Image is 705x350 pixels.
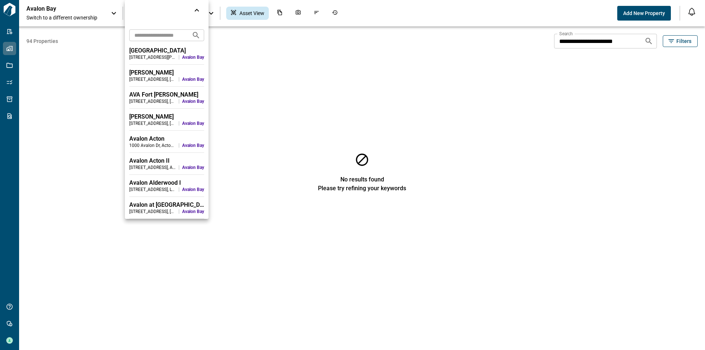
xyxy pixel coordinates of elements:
[129,157,204,165] div: Avalon Acton II
[182,165,204,170] span: Avalon Bay
[129,69,204,76] div: [PERSON_NAME]
[129,47,204,54] div: [GEOGRAPHIC_DATA]
[129,91,204,98] div: AVA Fort [PERSON_NAME]
[129,201,204,209] div: Avalon at [GEOGRAPHIC_DATA]
[182,76,204,82] span: Avalon Bay
[129,98,176,104] div: [STREET_ADDRESS] , [GEOGRAPHIC_DATA] , [GEOGRAPHIC_DATA]
[129,76,176,82] div: [STREET_ADDRESS] , [GEOGRAPHIC_DATA] , [GEOGRAPHIC_DATA]
[129,165,176,170] div: [STREET_ADDRESS] , Acton , [GEOGRAPHIC_DATA]
[129,142,176,148] div: 1000 Avalon Dr , Acton , [GEOGRAPHIC_DATA]
[182,187,204,192] span: Avalon Bay
[129,113,204,120] div: [PERSON_NAME]
[129,187,176,192] div: [STREET_ADDRESS] , Lynnwood , [GEOGRAPHIC_DATA]
[182,142,204,148] span: Avalon Bay
[129,209,176,214] div: [STREET_ADDRESS] , [GEOGRAPHIC_DATA] , [GEOGRAPHIC_DATA]
[129,54,176,60] div: [STREET_ADDRESS][PERSON_NAME] , [GEOGRAPHIC_DATA] , [GEOGRAPHIC_DATA]
[182,54,204,60] span: Avalon Bay
[182,98,204,104] span: Avalon Bay
[182,209,204,214] span: Avalon Bay
[129,179,204,187] div: Avalon Alderwood I
[129,120,176,126] div: [STREET_ADDRESS] , [GEOGRAPHIC_DATA] , [GEOGRAPHIC_DATA]
[182,120,204,126] span: Avalon Bay
[129,135,204,142] div: Avalon Acton
[189,28,203,43] button: Search projects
